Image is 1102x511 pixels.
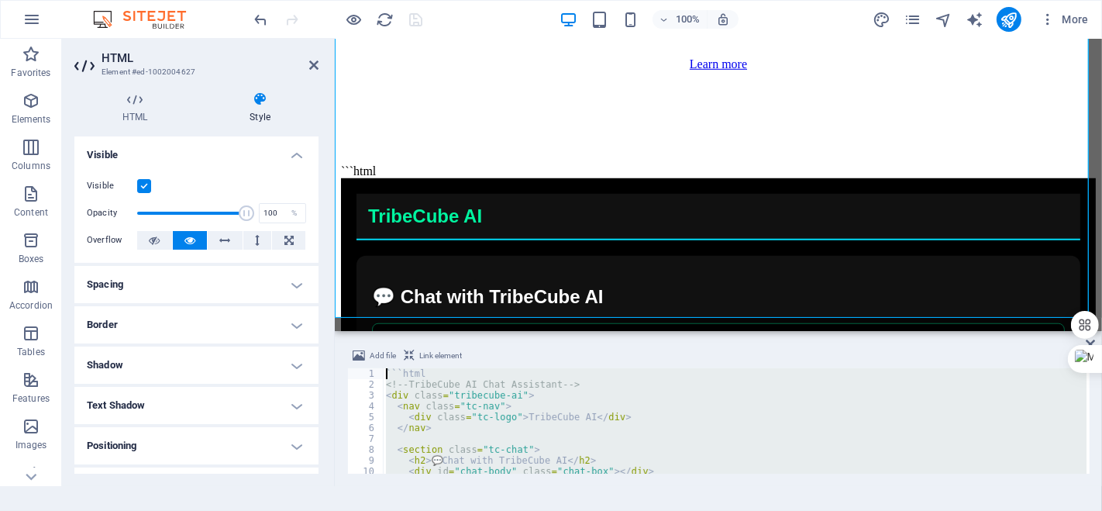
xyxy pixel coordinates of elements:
[1000,11,1018,29] i: Publish
[12,392,50,405] p: Features
[102,51,319,65] h2: HTML
[653,10,708,29] button: 100%
[997,7,1021,32] button: publish
[17,346,45,358] p: Tables
[350,347,398,365] button: Add file
[74,468,319,505] h4: Transform
[935,10,953,29] button: navigator
[284,204,305,223] div: %
[348,390,384,401] div: 3
[74,91,201,124] h4: HTML
[74,136,319,164] h4: Visible
[966,11,983,29] i: AI Writer
[873,10,891,29] button: design
[15,439,47,451] p: Images
[401,347,464,365] button: Link element
[11,67,50,79] p: Favorites
[74,347,319,384] h4: Shadow
[201,91,319,124] h4: Style
[74,387,319,424] h4: Text Shadow
[419,347,462,365] span: Link element
[348,433,384,444] div: 7
[74,266,319,303] h4: Spacing
[966,10,984,29] button: text_generator
[87,209,137,217] label: Opacity
[74,427,319,464] h4: Positioning
[370,347,396,365] span: Add file
[74,306,319,344] h4: Border
[348,444,384,455] div: 8
[348,466,384,477] div: 10
[873,11,890,29] i: Design (Ctrl+Alt+Y)
[14,206,48,219] p: Content
[1034,7,1095,32] button: More
[376,10,394,29] button: reload
[348,379,384,390] div: 2
[348,455,384,466] div: 9
[102,65,288,79] h3: Element #ed-1002004627
[377,11,394,29] i: Reload page
[676,10,701,29] h6: 100%
[12,160,50,172] p: Columns
[348,412,384,423] div: 5
[253,11,270,29] i: Undo: Change colors (Ctrl+Z)
[252,10,270,29] button: undo
[89,10,205,29] img: Editor Logo
[12,113,51,126] p: Elements
[19,253,44,265] p: Boxes
[348,423,384,433] div: 6
[87,177,137,195] label: Visible
[348,401,384,412] div: 4
[1040,12,1089,27] span: More
[348,368,384,379] div: 1
[904,10,922,29] button: pages
[9,299,53,312] p: Accordion
[87,231,137,250] label: Overflow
